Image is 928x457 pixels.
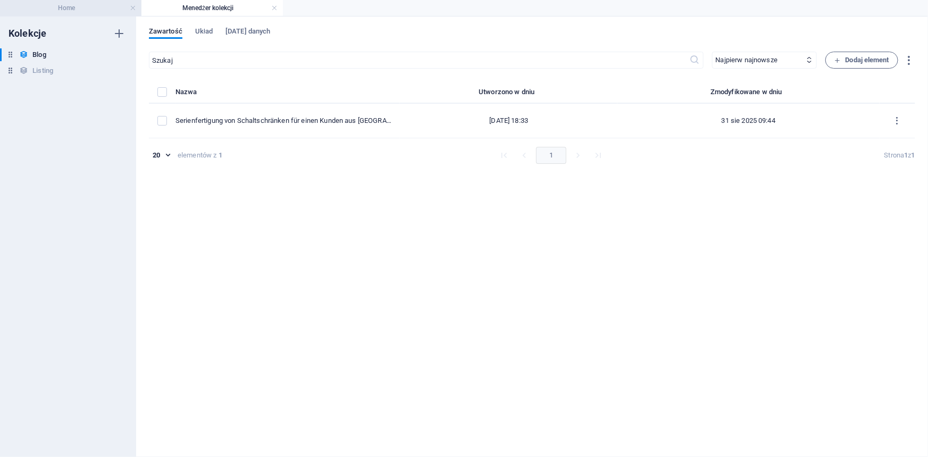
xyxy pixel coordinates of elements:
[175,86,400,104] th: Nazwa
[113,27,126,40] i: Utwórz nową kolekcję
[178,151,217,160] div: elementów z
[617,86,879,104] th: Zmodyfikowane w dniu
[884,151,915,160] div: Strona z
[225,25,270,40] span: [DATE] danych
[219,151,223,160] strong: 1
[400,86,617,104] th: Utworzono w dniu
[175,116,391,126] div: Serienfertigung von Schaltschränken für einen Kunden aus Leipzig
[32,48,46,61] h6: Blog
[149,86,915,138] table: items list
[141,2,283,14] h4: Menedżer kolekcji
[905,151,908,159] strong: 1
[9,27,46,40] h6: Kolekcje
[626,116,871,126] div: 31 sie 2025 09:44
[825,52,898,69] button: Dodaj element
[149,151,173,160] div: 20
[32,64,53,77] h6: Listing
[408,116,609,126] div: [DATE] 18:33
[149,52,690,69] input: Szukaj
[912,151,915,159] strong: 1
[536,147,566,164] button: page 1
[494,147,608,164] nav: pagination navigation
[834,54,889,67] span: Dodaj element
[149,25,182,40] span: Zawartość
[195,25,213,40] span: Układ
